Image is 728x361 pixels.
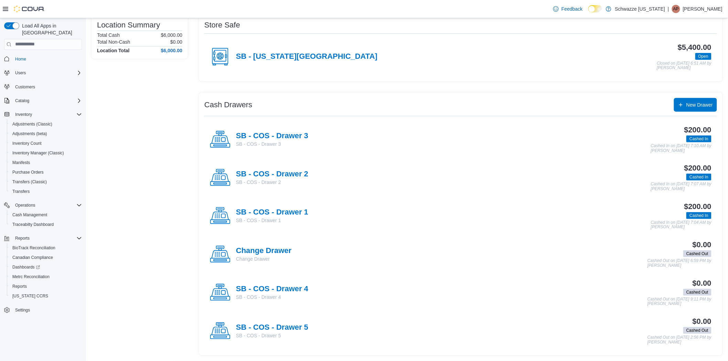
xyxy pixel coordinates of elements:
span: AP [673,5,679,13]
p: [PERSON_NAME] [683,5,722,13]
span: [US_STATE] CCRS [12,293,48,299]
p: Cashed In on [DATE] 7:10 AM by [PERSON_NAME] [651,144,711,153]
button: Manifests [7,158,85,167]
span: Cashed In [689,212,708,219]
button: Canadian Compliance [7,253,85,262]
button: Settings [1,305,85,315]
span: Transfers (Classic) [12,179,47,185]
p: SB - COS - Drawer 3 [236,141,308,147]
span: Users [15,70,26,76]
button: Metrc Reconciliation [7,272,85,282]
p: Cashed In on [DATE] 7:04 AM by [PERSON_NAME] [651,220,711,230]
a: Cash Management [10,211,50,219]
span: Adjustments (Classic) [10,120,82,128]
span: Settings [12,306,82,314]
p: Closed on [DATE] 6:51 AM by [PERSON_NAME] [657,61,711,70]
p: SB - COS - Drawer 1 [236,217,308,224]
h3: $200.00 [684,164,711,172]
h4: SB - COS - Drawer 5 [236,323,308,332]
span: New Drawer [686,101,713,108]
span: Users [12,69,82,77]
span: Catalog [12,97,82,105]
span: Cash Management [12,212,47,218]
span: Adjustments (beta) [12,131,47,136]
span: Purchase Orders [10,168,82,176]
a: Dashboards [7,262,85,272]
span: Cashed Out [686,251,708,257]
span: Settings [15,307,30,313]
span: Manifests [12,160,30,165]
p: Cashed Out on [DATE] 9:11 PM by [PERSON_NAME] [647,297,711,306]
a: Dashboards [10,263,43,271]
button: Reports [1,233,85,243]
span: Metrc Reconciliation [10,273,82,281]
h3: $5,400.00 [678,43,711,52]
button: Users [12,69,29,77]
span: Cashed Out [683,250,711,257]
span: Canadian Compliance [10,253,82,262]
button: Catalog [12,97,32,105]
span: Operations [12,201,82,209]
button: Inventory Manager (Classic) [7,148,85,158]
span: Reports [12,284,27,289]
button: Users [1,68,85,78]
a: Transfers [10,187,32,196]
span: Metrc Reconciliation [12,274,50,280]
button: BioTrack Reconciliation [7,243,85,253]
span: Traceabilty Dashboard [12,222,54,227]
button: Adjustments (Classic) [7,119,85,129]
h4: SB - COS - Drawer 4 [236,285,308,294]
button: Reports [12,234,32,242]
a: Settings [12,306,33,314]
h3: $200.00 [684,203,711,211]
button: Operations [1,200,85,210]
a: Metrc Reconciliation [10,273,52,281]
span: Inventory Count [10,139,82,147]
span: Washington CCRS [10,292,82,300]
span: Purchase Orders [12,169,44,175]
span: Dashboards [12,264,40,270]
a: Traceabilty Dashboard [10,220,56,229]
a: Inventory Manager (Classic) [10,149,67,157]
span: Cashed Out [683,327,711,334]
h4: SB - COS - Drawer 3 [236,132,308,141]
span: Cashed In [686,135,711,142]
span: Adjustments (Classic) [12,121,52,127]
p: | [668,5,669,13]
span: Customers [15,84,35,90]
span: Transfers [10,187,82,196]
div: Amber Palubeskie [672,5,680,13]
h4: Location Total [97,48,130,53]
button: Cash Management [7,210,85,220]
h3: $0.00 [693,279,711,287]
a: [US_STATE] CCRS [10,292,51,300]
button: Home [1,54,85,64]
input: Dark Mode [588,5,603,12]
span: Inventory Manager (Classic) [10,149,82,157]
button: Catalog [1,96,85,106]
h4: $6,000.00 [161,48,182,53]
a: Transfers (Classic) [10,178,50,186]
span: Inventory [12,110,82,119]
span: Cashed In [689,136,708,142]
a: Canadian Compliance [10,253,56,262]
span: Reports [12,234,82,242]
a: Inventory Count [10,139,44,147]
h3: Store Safe [204,21,240,29]
span: Reports [15,236,30,241]
span: Customers [12,83,82,91]
span: Inventory Count [12,141,42,146]
span: Cashed In [689,174,708,180]
button: Inventory Count [7,139,85,148]
button: [US_STATE] CCRS [7,291,85,301]
a: Purchase Orders [10,168,46,176]
h3: $0.00 [693,241,711,249]
h4: SB - COS - Drawer 2 [236,170,308,179]
h4: Change Drawer [236,247,291,255]
h4: SB - COS - Drawer 1 [236,208,308,217]
p: Cashed In on [DATE] 7:07 AM by [PERSON_NAME] [651,182,711,191]
h3: $0.00 [693,317,711,326]
a: Adjustments (Classic) [10,120,55,128]
span: Home [12,55,82,63]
